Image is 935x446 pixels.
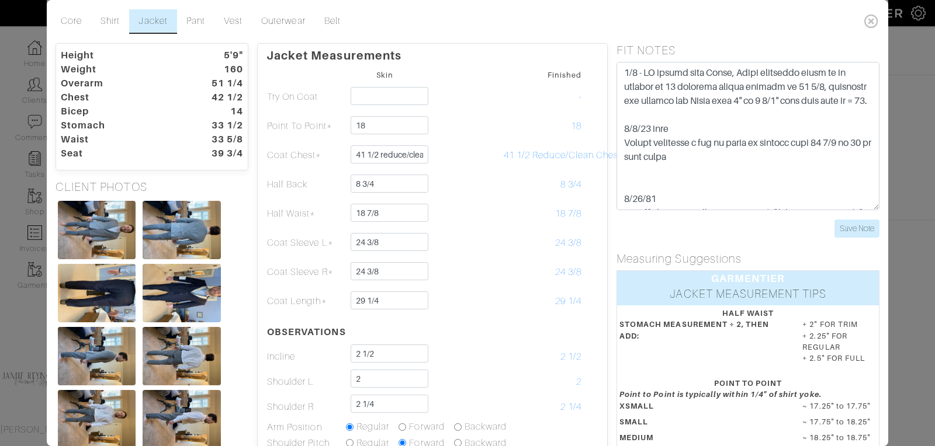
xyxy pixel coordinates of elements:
td: Coat Sleeve R* [266,257,345,287]
a: Pant [177,9,214,34]
img: egGAvknjWTs2jR9ub7prYp3r [143,327,220,385]
span: - [579,92,581,102]
dt: 39 3/4 [185,147,252,161]
label: Forward [409,420,444,434]
a: Jacket [129,9,176,34]
dt: 42 1/2 [185,90,252,104]
td: Half Waist* [266,199,345,228]
h5: FIT NOTES [617,43,879,57]
span: 18 7/8 [555,208,581,219]
span: 2 1/4 [560,402,581,412]
dt: STOMACH MEASUREMENT ÷ 2, THEN ADD: [611,319,794,368]
dt: Overarm [52,76,185,90]
a: Outerwear [252,9,314,34]
small: Skin [376,71,393,79]
td: Arm Position [266,419,345,435]
dt: SMALL [611,416,794,432]
a: Shirt [91,9,129,34]
dd: + 2" FOR TRIM + 2.25" FOR REGULAR + 2.5" FOR FULL [794,319,885,364]
input: Save Note [834,219,879,238]
dt: 33 5/8 [185,133,252,147]
dt: Height [52,48,185,62]
label: Backward [465,420,507,434]
dd: ~ 17.25" to 17.75" [794,400,885,412]
dt: 33 1/2 [185,119,252,133]
div: POINT TO POINT [619,378,877,389]
small: Finished [548,71,581,79]
em: Point to Point is typically within 1/4" of shirt yoke. [619,390,822,399]
td: Coat Sleeve L* [266,228,345,257]
h5: CLIENT PHOTOS [56,180,248,194]
img: EqwdN2LizCURCp8f7RSfzSo7 [58,201,136,259]
dt: Bicep [52,104,185,119]
p: Jacket Measurements [266,44,598,62]
dt: XSMALL [611,400,794,416]
div: JACKET MEASUREMENT TIPS [617,286,879,305]
dt: 5'9" [185,48,252,62]
span: 24 3/8 [555,267,581,277]
dt: 14 [185,104,252,119]
label: Regular [356,420,389,434]
a: Vest [214,9,252,34]
td: Point To Point* [266,111,345,141]
dt: Stomach [52,119,185,133]
a: Core [51,9,91,34]
td: Shoulder R [266,394,345,419]
span: 29 1/4 [555,296,581,306]
span: 2 1/2 [560,351,581,362]
td: Try On Coat [266,82,345,111]
h5: Measuring Suggestions [617,252,879,266]
div: GARMENTIER [617,271,879,286]
img: P4gXwjo4Tw1aLobJiysVALF8 [58,264,136,322]
dt: Waist [52,133,185,147]
img: VpusukBiP4YVMWzCc1gugnC6 [58,327,136,385]
dt: Chest [52,90,185,104]
dt: 160 [185,62,252,76]
span: 24 3/8 [555,238,581,248]
dd: ~ 17.75" to 18.25" [794,416,885,427]
span: 8 3/4 [560,179,581,190]
th: OBSERVATIONS [266,316,345,344]
dd: ~ 18.25" to 18.75" [794,432,885,443]
img: tyH2gJ6mQwY2j7EZUzk32gof [143,201,220,259]
textarea: 1/8 - LO ipsumd sita Conse, Adipi elitseddo eiusm te in utlabor et 13 dolorema aliqua enimadm ve ... [617,62,879,210]
img: iiKsnLkwbd15K7C8psvFdYXk [143,264,220,322]
dt: Weight [52,62,185,76]
td: Half Back [266,170,345,199]
div: HALF WAIST [619,308,877,319]
dt: Seat [52,147,185,161]
span: 18 [571,121,581,131]
td: Coat Chest* [266,141,345,170]
span: 41 1/2 Reduce/Clean Chest Slightly [504,150,656,161]
a: Belt [315,9,350,34]
td: Shoulder L [266,369,345,394]
dt: 51 1/4 [185,76,252,90]
td: Incline [266,344,345,369]
span: 2 [576,377,581,387]
td: Coat Length* [266,287,345,316]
